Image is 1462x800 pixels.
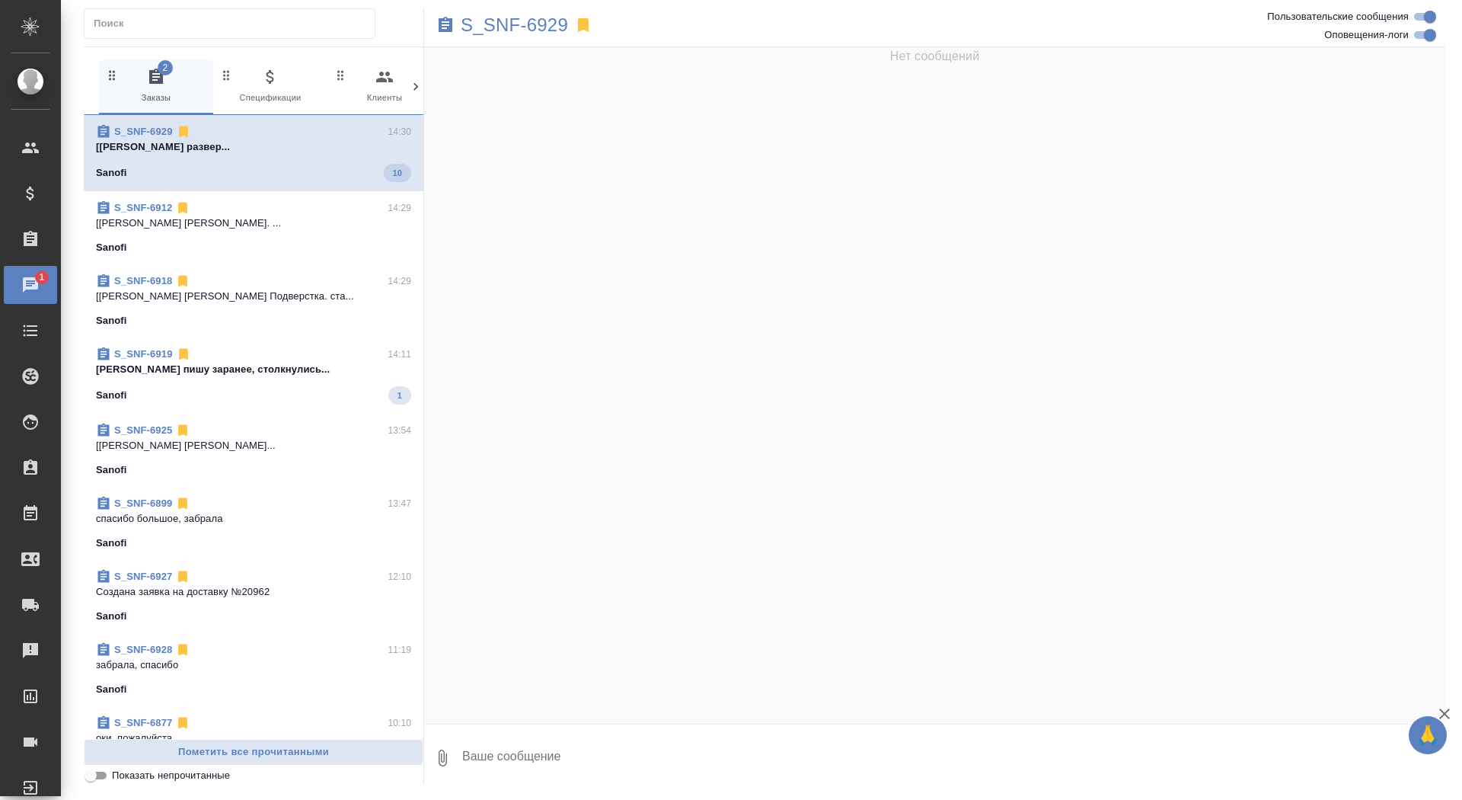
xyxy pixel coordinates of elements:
[84,739,423,766] button: Пометить все прочитанными
[114,202,172,213] a: S_SNF-6912
[388,423,411,438] p: 13:54
[96,658,411,673] p: забрала, спасибо
[84,191,423,264] div: S_SNF-691214:29[[PERSON_NAME] [PERSON_NAME]. ...Sanofi
[96,240,127,255] p: Sanofi
[30,270,53,285] span: 1
[334,68,436,105] span: Клиенты
[84,706,423,779] div: S_SNF-687710:10оки. пожалуйстаSanofi
[388,274,411,289] p: 14:29
[96,584,411,600] p: Создана заявка на доставку №20962
[96,139,411,155] p: [[PERSON_NAME] развер...
[96,609,127,624] p: Sanofi
[175,274,190,289] svg: Отписаться
[84,338,423,414] div: S_SNF-691914:11[PERSON_NAME] пишу заранее, столкнулись...Sanofi1
[388,200,411,216] p: 14:29
[114,275,172,286] a: S_SNF-6918
[176,347,191,362] svg: Отписаться
[175,423,190,438] svg: Отписаться
[1267,9,1409,24] span: Пользовательские сообщения
[92,744,415,761] span: Пометить все прочитанными
[105,68,120,82] svg: Зажми и перетащи, чтобы поменять порядок вкладок
[388,496,411,511] p: 13:47
[1415,719,1441,751] span: 🙏
[175,200,190,216] svg: Отписаться
[84,115,423,191] div: S_SNF-692914:30[[PERSON_NAME] развер...Sanofi10
[96,289,411,304] p: [[PERSON_NAME] [PERSON_NAME] Подверстка. ста...
[388,569,411,584] p: 12:10
[388,642,411,658] p: 11:19
[96,216,411,231] p: [[PERSON_NAME] [PERSON_NAME]. ...
[114,498,172,509] a: S_SNF-6899
[175,642,190,658] svg: Отписаться
[384,165,411,181] span: 10
[114,348,173,360] a: S_SNF-6919
[1409,716,1447,754] button: 🙏
[114,126,173,137] a: S_SNF-6929
[890,47,980,66] span: Нет сообщений
[1324,27,1409,43] span: Оповещения-логи
[96,462,127,478] p: Sanofi
[114,717,172,728] a: S_SNF-6877
[94,13,375,34] input: Поиск
[96,511,411,526] p: спасибо большое, забрала
[176,124,191,139] svg: Отписаться
[219,68,234,82] svg: Зажми и перетащи, чтобы поменять порядок вкладок
[114,571,172,582] a: S_SNF-6927
[96,362,411,377] p: [PERSON_NAME] пишу заранее, столкнулись...
[114,424,172,436] a: S_SNF-6925
[388,347,411,362] p: 14:11
[388,388,411,403] span: 1
[114,644,172,655] a: S_SNF-6928
[175,715,190,731] svg: Отписаться
[219,68,321,105] span: Спецификации
[175,496,190,511] svg: Отписаться
[334,68,348,82] svg: Зажми и перетащи, чтобы поменять порядок вкладок
[84,264,423,338] div: S_SNF-691814:29[[PERSON_NAME] [PERSON_NAME] Подверстка. ста...Sanofi
[84,633,423,706] div: S_SNF-692811:19забрала, спасибоSanofi
[96,731,411,746] p: оки. пожалуйста
[96,388,127,403] p: Sanofi
[84,487,423,560] div: S_SNF-689913:47спасибо большое, забралаSanofi
[84,414,423,487] div: S_SNF-692513:54[[PERSON_NAME] [PERSON_NAME]...Sanofi
[112,768,230,783] span: Показать непрочитанные
[105,68,207,105] span: Заказы
[175,569,190,584] svg: Отписаться
[96,682,127,697] p: Sanofi
[84,560,423,633] div: S_SNF-692712:10Создана заявка на доставку №20962Sanofi
[4,266,57,304] a: 1
[96,313,127,328] p: Sanofi
[461,18,568,33] a: S_SNF-6929
[158,60,173,75] span: 2
[96,438,411,453] p: [[PERSON_NAME] [PERSON_NAME]...
[96,165,127,181] p: Sanofi
[96,536,127,551] p: Sanofi
[388,715,411,731] p: 10:10
[388,124,411,139] p: 14:30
